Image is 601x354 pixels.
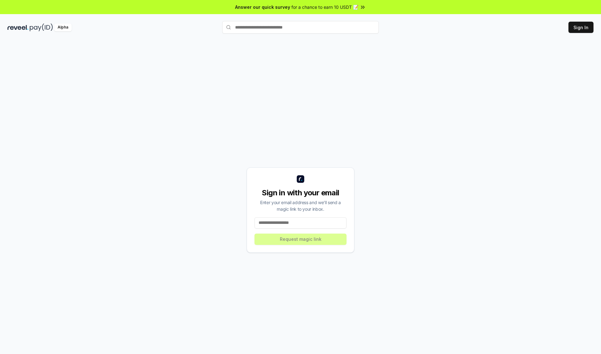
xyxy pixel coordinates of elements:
div: Enter your email address and we’ll send a magic link to your inbox. [254,199,347,212]
span: Answer our quick survey [235,4,290,10]
div: Sign in with your email [254,188,347,198]
button: Sign In [568,22,593,33]
div: Alpha [54,24,72,31]
span: for a chance to earn 10 USDT 📝 [291,4,358,10]
img: reveel_dark [8,24,28,31]
img: pay_id [30,24,53,31]
img: logo_small [297,175,304,183]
